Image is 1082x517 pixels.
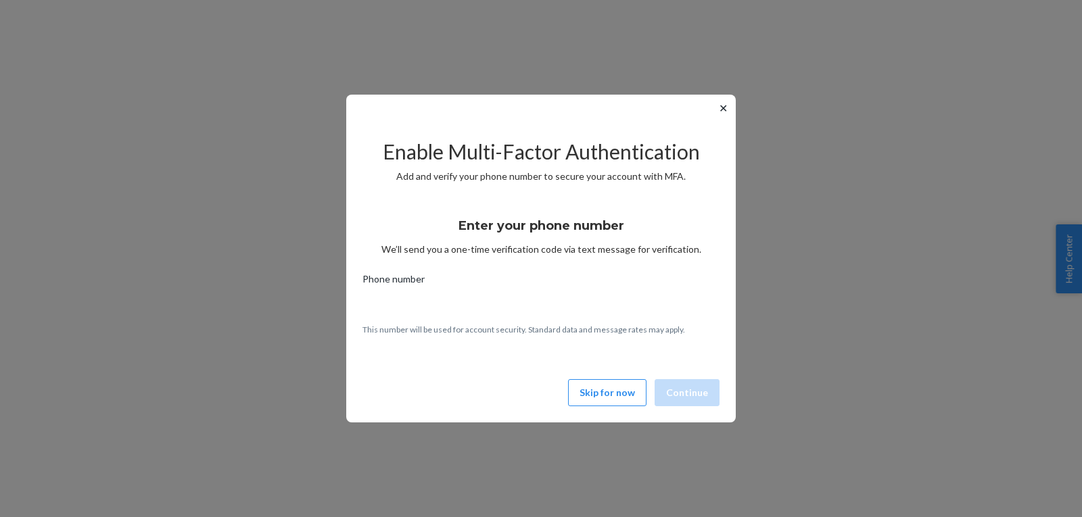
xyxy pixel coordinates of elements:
[362,141,720,163] h2: Enable Multi-Factor Authentication
[362,206,720,256] div: We’ll send you a one-time verification code via text message for verification.
[362,272,425,291] span: Phone number
[458,217,624,235] h3: Enter your phone number
[655,379,720,406] button: Continue
[362,324,720,335] p: This number will be used for account security. Standard data and message rates may apply.
[716,100,730,116] button: ✕
[362,170,720,183] p: Add and verify your phone number to secure your account with MFA.
[568,379,646,406] button: Skip for now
